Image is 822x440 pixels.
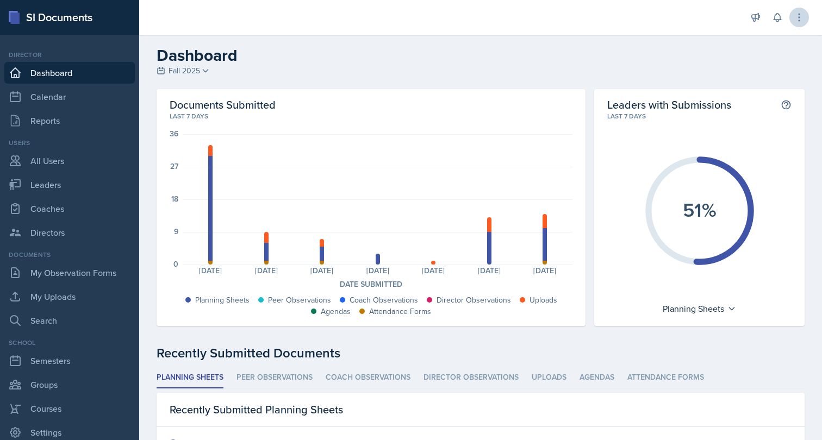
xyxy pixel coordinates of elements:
[4,150,135,172] a: All Users
[170,162,178,170] div: 27
[530,294,557,306] div: Uploads
[4,174,135,196] a: Leaders
[4,198,135,219] a: Coaches
[294,267,350,274] div: [DATE]
[4,398,135,419] a: Courses
[437,294,511,306] div: Director Observations
[532,367,566,388] li: Uploads
[4,374,135,395] a: Groups
[350,294,418,306] div: Coach Observations
[4,286,135,307] a: My Uploads
[627,367,704,388] li: Attendance Forms
[369,306,431,317] div: Attendance Forms
[424,367,519,388] li: Director Observations
[4,62,135,84] a: Dashboard
[195,294,250,306] div: Planning Sheets
[321,306,351,317] div: Agendas
[580,367,614,388] li: Agendas
[157,46,805,65] h2: Dashboard
[683,195,717,223] text: 51%
[4,262,135,284] a: My Observation Forms
[171,195,178,203] div: 18
[170,111,572,121] div: Last 7 days
[607,111,792,121] div: Last 7 days
[326,367,410,388] li: Coach Observations
[607,98,731,111] h2: Leaders with Submissions
[4,110,135,131] a: Reports
[157,343,805,363] div: Recently Submitted Documents
[4,50,135,60] div: Director
[173,260,178,268] div: 0
[4,310,135,331] a: Search
[183,267,238,274] div: [DATE]
[236,367,313,388] li: Peer Observations
[170,98,572,111] h2: Documents Submitted
[4,138,135,148] div: Users
[406,267,461,274] div: [DATE]
[169,65,200,77] span: Fall 2025
[170,279,572,290] div: Date Submitted
[517,267,572,274] div: [DATE]
[4,338,135,348] div: School
[268,294,331,306] div: Peer Observations
[4,86,135,108] a: Calendar
[657,300,742,317] div: Planning Sheets
[350,267,405,274] div: [DATE]
[157,367,223,388] li: Planning Sheets
[174,228,178,235] div: 9
[4,222,135,243] a: Directors
[4,350,135,372] a: Semesters
[4,250,135,260] div: Documents
[170,130,178,137] div: 36
[238,267,294,274] div: [DATE]
[461,267,516,274] div: [DATE]
[157,393,805,427] div: Recently Submitted Planning Sheets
